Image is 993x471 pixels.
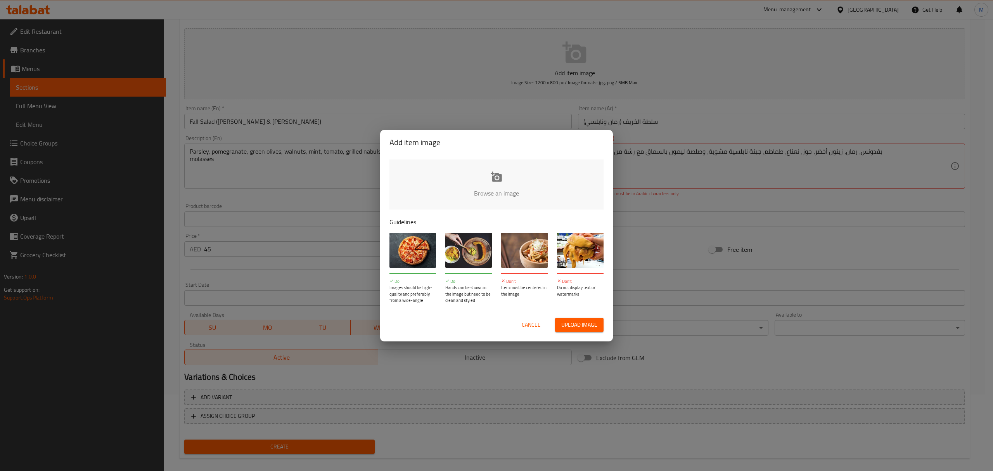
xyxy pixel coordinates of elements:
p: Do [389,278,436,285]
p: Do [445,278,492,285]
p: Do not display text or watermarks [557,284,604,297]
p: Don't [501,278,548,285]
button: Cancel [519,318,543,332]
img: guide-img-1@3x.jpg [389,233,436,268]
p: Hands can be shown in the image but need to be clean and styled [445,284,492,304]
button: Upload image [555,318,604,332]
img: guide-img-3@3x.jpg [501,233,548,268]
h2: Add item image [389,136,604,149]
p: Don't [557,278,604,285]
p: Guidelines [389,217,604,227]
span: Upload image [561,320,597,330]
span: Cancel [522,320,540,330]
img: guide-img-2@3x.jpg [445,233,492,268]
p: Images should be high-quality and preferably from a wide-angle [389,284,436,304]
img: guide-img-4@3x.jpg [557,233,604,268]
p: Item must be centered in the image [501,284,548,297]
